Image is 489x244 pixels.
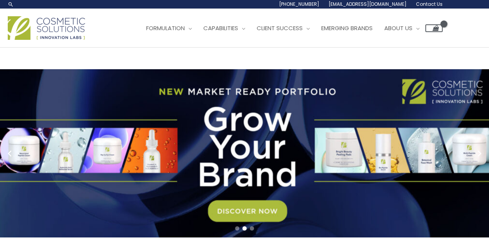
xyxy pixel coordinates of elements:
[384,24,412,32] span: About Us
[279,1,319,7] span: [PHONE_NUMBER]
[321,24,373,32] span: Emerging Brands
[203,24,238,32] span: Capabilities
[251,17,315,40] a: Client Success
[8,1,14,7] a: Search icon link
[140,17,198,40] a: Formulation
[416,1,443,7] span: Contact Us
[242,226,247,230] span: Go to slide 2
[250,226,254,230] span: Go to slide 3
[474,148,485,159] button: Next slide
[257,24,303,32] span: Client Success
[8,16,85,40] img: Cosmetic Solutions Logo
[329,1,407,7] span: [EMAIL_ADDRESS][DOMAIN_NAME]
[4,148,15,159] button: Previous slide
[315,17,378,40] a: Emerging Brands
[378,17,425,40] a: About Us
[235,226,239,230] span: Go to slide 1
[146,24,185,32] span: Formulation
[198,17,251,40] a: Capabilities
[135,17,443,40] nav: Site Navigation
[425,24,443,32] a: View Shopping Cart, empty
